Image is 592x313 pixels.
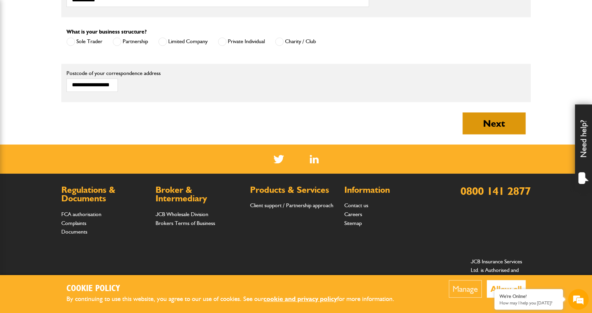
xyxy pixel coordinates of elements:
[61,186,149,203] h2: Regulations & Documents
[9,63,125,78] input: Enter your last name
[66,284,406,294] h2: Cookie Policy
[36,38,115,47] div: Chat with us now
[275,37,316,46] label: Charity / Club
[344,211,362,217] a: Careers
[12,38,29,48] img: d_20077148190_company_1631870298795_20077148190
[93,211,124,220] em: Start Chat
[263,295,337,303] a: cookie and privacy policy
[156,220,215,226] a: Brokers Terms of Business
[310,155,319,163] a: LinkedIn
[66,294,406,304] p: By continuing to use this website, you agree to our use of cookies. See our for more information.
[158,37,208,46] label: Limited Company
[250,186,337,195] h2: Products & Services
[344,202,368,209] a: Contact us
[218,37,265,46] label: Private Individual
[66,37,102,46] label: Sole Trader
[66,29,147,35] label: What is your business structure?
[250,202,333,209] a: Client support / Partnership approach
[9,104,125,119] input: Enter your phone number
[344,186,432,195] h2: Information
[273,155,284,163] img: Twitter
[9,124,125,205] textarea: Type your message and hit 'Enter'
[500,300,558,305] p: How may I help you today?
[61,220,86,226] a: Complaints
[449,280,482,298] button: Manage
[9,84,125,99] input: Enter your email address
[156,186,243,203] h2: Broker & Intermediary
[112,3,129,20] div: Minimize live chat window
[500,293,558,299] div: We're Online!
[66,71,171,76] label: Postcode of your correspondence address
[310,155,319,163] img: Linked In
[113,37,148,46] label: Partnership
[463,112,526,134] button: Next
[487,280,526,298] button: Allow all
[575,104,592,190] div: Need help?
[61,211,101,217] a: FCA authorisation
[344,220,362,226] a: Sitemap
[460,184,531,198] a: 0800 141 2877
[61,228,87,235] a: Documents
[156,211,208,217] a: JCB Wholesale Division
